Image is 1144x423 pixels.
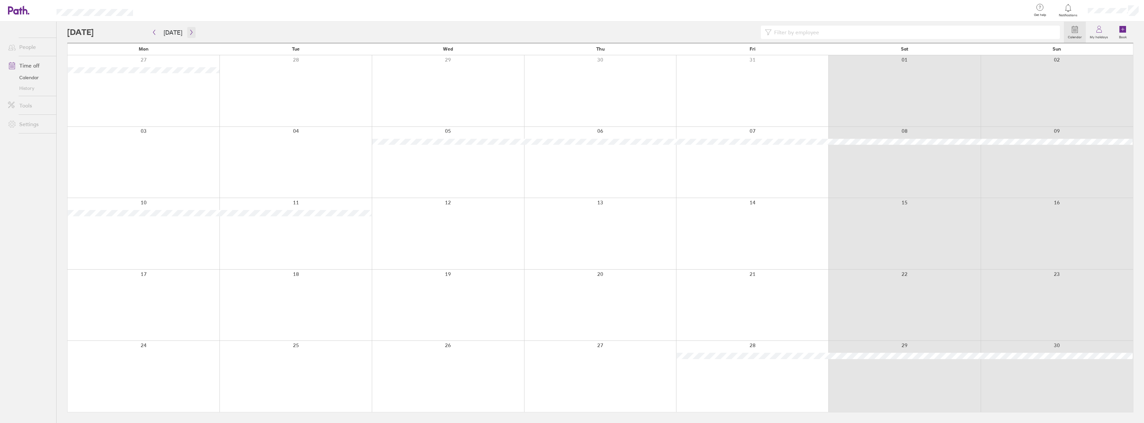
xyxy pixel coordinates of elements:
a: Tools [3,99,56,112]
span: Tue [292,46,300,52]
a: My holidays [1086,22,1112,43]
a: Settings [3,117,56,131]
a: History [3,83,56,94]
a: Book [1112,22,1133,43]
a: Notifications [1058,3,1079,17]
span: Fri [750,46,756,52]
span: Get help [1029,13,1051,17]
input: Filter by employee [772,26,1056,39]
a: Time off [3,59,56,72]
label: My holidays [1086,33,1112,39]
span: Wed [443,46,453,52]
span: Thu [596,46,605,52]
a: Calendar [1064,22,1086,43]
button: [DATE] [158,27,188,38]
label: Book [1115,33,1131,39]
span: Sun [1053,46,1061,52]
span: Mon [139,46,149,52]
a: People [3,40,56,54]
span: Sat [901,46,908,52]
span: Notifications [1058,13,1079,17]
a: Calendar [3,72,56,83]
label: Calendar [1064,33,1086,39]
